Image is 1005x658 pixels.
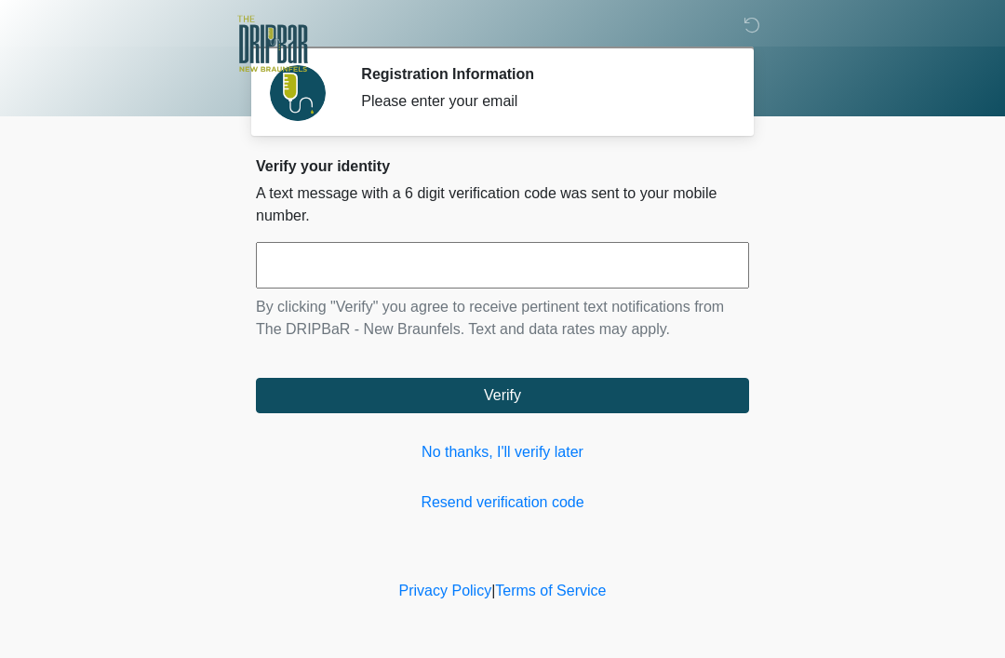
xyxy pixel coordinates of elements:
[399,583,492,598] a: Privacy Policy
[256,157,749,175] h2: Verify your identity
[361,90,721,113] div: Please enter your email
[256,378,749,413] button: Verify
[270,65,326,121] img: Agent Avatar
[237,14,308,74] img: The DRIPBaR - New Braunfels Logo
[256,491,749,514] a: Resend verification code
[495,583,606,598] a: Terms of Service
[491,583,495,598] a: |
[256,441,749,463] a: No thanks, I'll verify later
[256,182,749,227] p: A text message with a 6 digit verification code was sent to your mobile number.
[256,296,749,341] p: By clicking "Verify" you agree to receive pertinent text notifications from The DRIPBaR - New Bra...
